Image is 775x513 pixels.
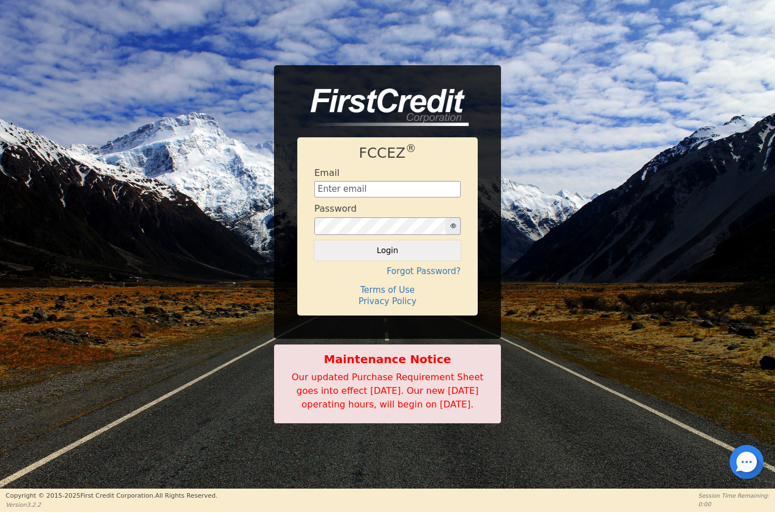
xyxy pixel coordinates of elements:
[297,89,469,126] img: logo-CMu_cnol.png
[6,501,217,509] p: Version 3.2.2
[698,500,769,508] p: 0:00
[155,492,217,499] span: All Rights Reserved.
[698,491,769,500] p: Session Time Remaining:
[292,372,483,410] span: Our updated Purchase Requirement Sheet goes into effect [DATE]. Our new [DATE] operating hours, w...
[314,145,461,162] h1: FCCEZ
[314,241,461,260] button: Login
[406,142,416,154] sup: ®
[314,296,461,306] h4: Privacy Policy
[314,285,461,295] h4: Terms of Use
[314,203,357,214] h4: Password
[6,491,217,501] p: Copyright © 2015- 2025 First Credit Corporation.
[314,181,461,198] input: Enter email
[314,266,461,276] h4: Forgot Password?
[314,217,446,236] input: password
[314,167,339,178] h4: Email
[280,351,495,368] b: Maintenance Notice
